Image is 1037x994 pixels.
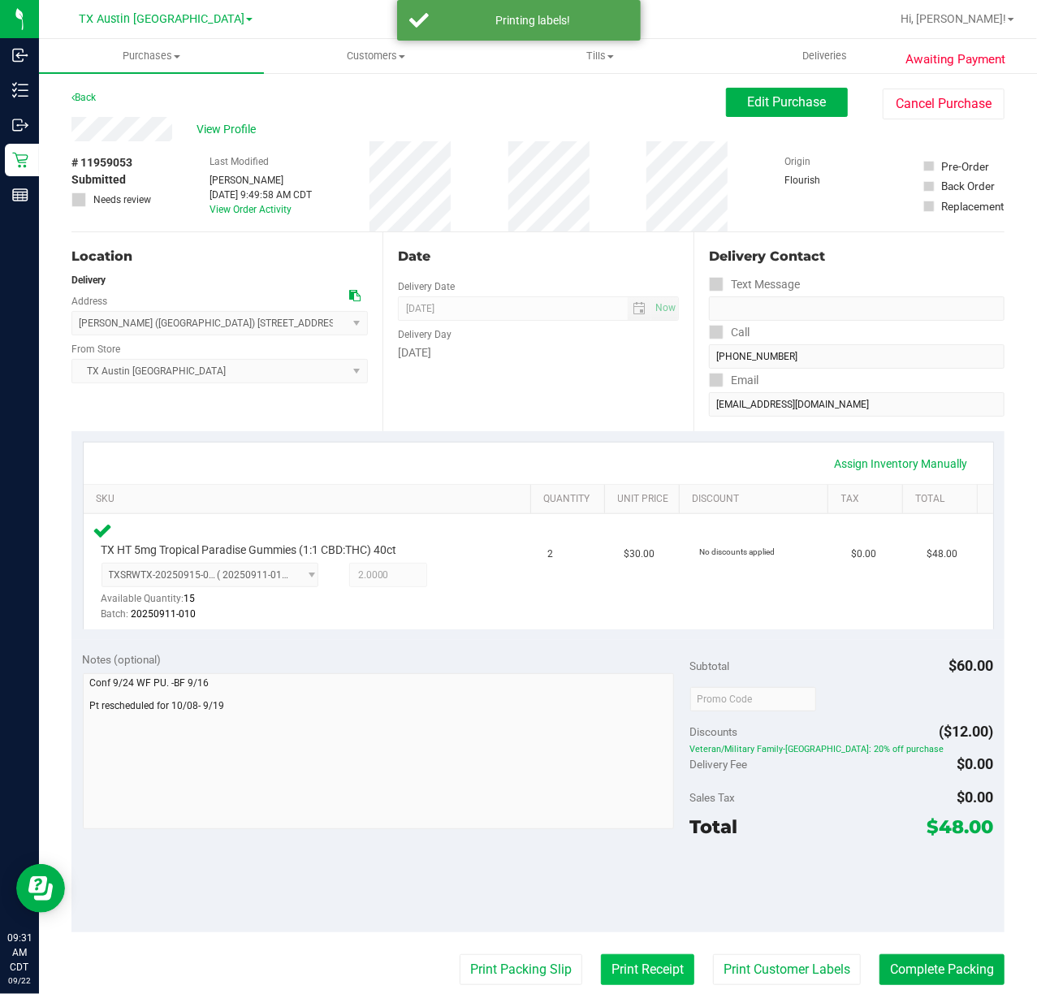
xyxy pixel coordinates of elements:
[210,204,292,215] a: View Order Activity
[460,954,582,985] button: Print Packing Slip
[264,39,489,73] a: Customers
[709,273,800,296] label: Text Message
[601,954,694,985] button: Print Receipt
[901,12,1006,25] span: Hi, [PERSON_NAME]!
[210,154,270,169] label: Last Modified
[102,587,330,619] div: Available Quantity:
[210,173,313,188] div: [PERSON_NAME]
[83,653,162,666] span: Notes (optional)
[349,287,361,305] div: Copy address to clipboard
[543,493,598,506] a: Quantity
[12,117,28,133] inline-svg: Outbound
[942,158,990,175] div: Pre-Order
[957,755,994,772] span: $0.00
[883,89,1005,119] button: Cancel Purchase
[102,608,129,620] span: Batch:
[624,547,655,562] span: $30.00
[39,39,264,73] a: Purchases
[690,815,738,838] span: Total
[841,493,897,506] a: Tax
[96,493,524,506] a: SKU
[927,815,994,838] span: $48.00
[71,171,126,188] span: Submitted
[927,547,957,562] span: $48.00
[7,975,32,987] p: 09/22
[699,547,775,556] span: No discounts applied
[618,493,673,506] a: Unit Price
[713,39,938,73] a: Deliveries
[398,247,679,266] div: Date
[940,723,994,740] span: ($12.00)
[709,369,758,392] label: Email
[488,39,713,73] a: Tills
[906,50,1006,69] span: Awaiting Payment
[12,152,28,168] inline-svg: Retail
[39,49,264,63] span: Purchases
[489,49,712,63] span: Tills
[398,279,455,294] label: Delivery Date
[184,593,196,604] span: 15
[709,344,1005,369] input: Format: (999) 999-9999
[71,92,96,103] a: Back
[210,188,313,202] div: [DATE] 9:49:58 AM CDT
[132,608,197,620] span: 20250911-010
[548,547,554,562] span: 2
[785,154,811,169] label: Origin
[785,173,866,188] div: Flourish
[265,49,488,63] span: Customers
[726,88,848,117] button: Edit Purchase
[102,542,397,558] span: TX HT 5mg Tropical Paradise Gummies (1:1 CBD:THC) 40ct
[709,296,1005,321] input: Format: (999) 999-9999
[690,744,994,755] span: Veteran/Military Family-[GEOGRAPHIC_DATA]: 20% off purchase
[71,342,120,357] label: From Store
[71,247,368,266] div: Location
[398,344,679,361] div: [DATE]
[12,187,28,203] inline-svg: Reports
[398,327,452,342] label: Delivery Day
[709,247,1005,266] div: Delivery Contact
[748,94,827,110] span: Edit Purchase
[690,758,748,771] span: Delivery Fee
[851,547,876,562] span: $0.00
[16,864,65,913] iframe: Resource center
[7,931,32,975] p: 09:31 AM CDT
[879,954,1005,985] button: Complete Packing
[438,12,629,28] div: Printing labels!
[12,47,28,63] inline-svg: Inbound
[690,659,730,672] span: Subtotal
[942,198,1005,214] div: Replacement
[690,717,738,746] span: Discounts
[690,791,736,804] span: Sales Tax
[709,321,750,344] label: Call
[71,154,132,171] span: # 11959053
[690,687,816,711] input: Promo Code
[692,493,822,506] a: Discount
[915,493,970,506] a: Total
[79,12,244,26] span: TX Austin [GEOGRAPHIC_DATA]
[71,274,106,286] strong: Delivery
[713,954,861,985] button: Print Customer Labels
[197,121,261,138] span: View Profile
[71,294,107,309] label: Address
[780,49,869,63] span: Deliveries
[942,178,996,194] div: Back Order
[949,657,994,674] span: $60.00
[824,450,979,478] a: Assign Inventory Manually
[93,192,151,207] span: Needs review
[12,82,28,98] inline-svg: Inventory
[957,789,994,806] span: $0.00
